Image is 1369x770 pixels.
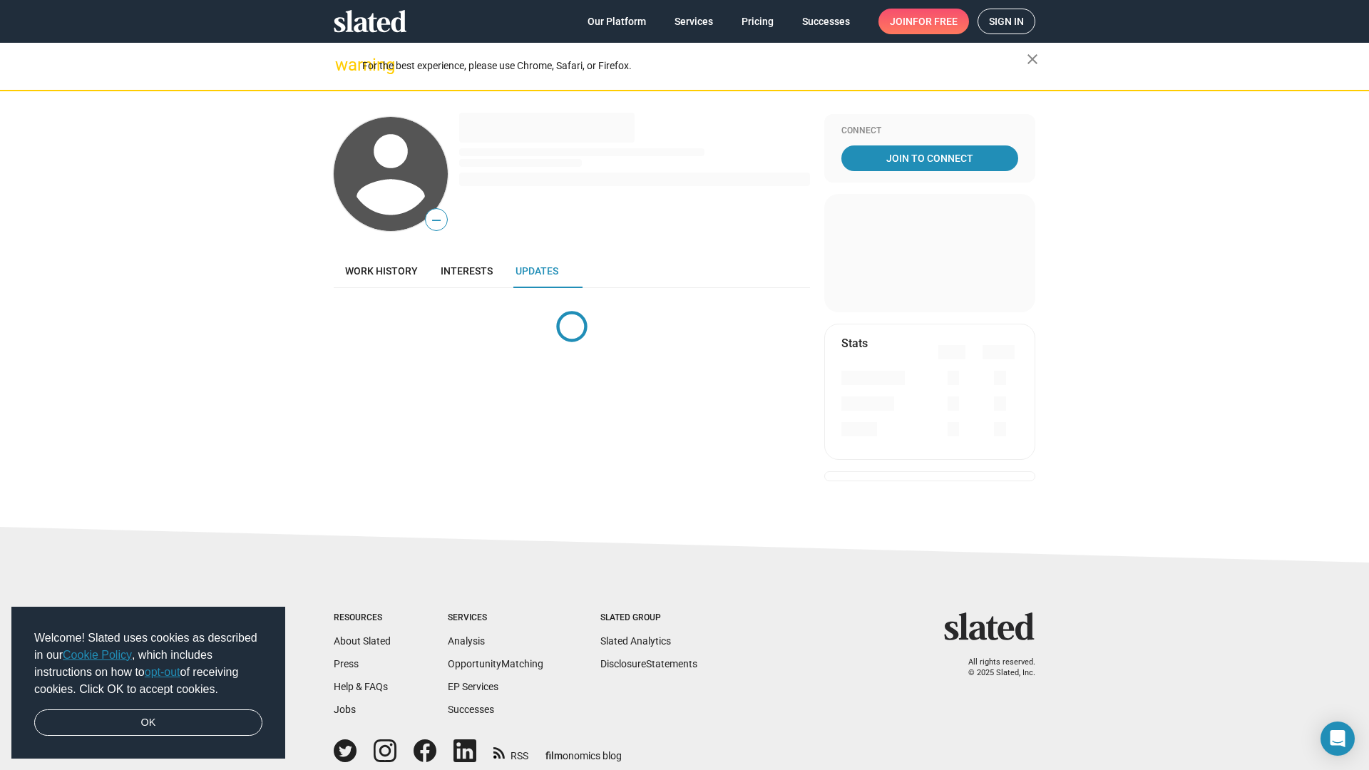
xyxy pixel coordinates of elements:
[441,265,493,277] span: Interests
[448,658,543,669] a: OpportunityMatching
[844,145,1015,171] span: Join To Connect
[334,658,359,669] a: Press
[791,9,861,34] a: Successes
[675,9,713,34] span: Services
[334,681,388,692] a: Help & FAQs
[335,56,352,73] mat-icon: warning
[841,336,868,351] mat-card-title: Stats
[1321,722,1355,756] div: Open Intercom Messenger
[588,9,646,34] span: Our Platform
[1024,51,1041,68] mat-icon: close
[978,9,1035,34] a: Sign in
[429,254,504,288] a: Interests
[448,635,485,647] a: Analysis
[345,265,418,277] span: Work history
[334,635,391,647] a: About Slated
[11,607,285,759] div: cookieconsent
[448,612,543,624] div: Services
[334,612,391,624] div: Resources
[426,211,447,230] span: —
[953,657,1035,678] p: All rights reserved. © 2025 Slated, Inc.
[63,649,132,661] a: Cookie Policy
[34,709,262,736] a: dismiss cookie message
[663,9,724,34] a: Services
[334,704,356,715] a: Jobs
[145,666,180,678] a: opt-out
[34,630,262,698] span: Welcome! Slated uses cookies as described in our , which includes instructions on how to of recei...
[334,254,429,288] a: Work history
[890,9,958,34] span: Join
[600,658,697,669] a: DisclosureStatements
[504,254,570,288] a: Updates
[989,9,1024,34] span: Sign in
[730,9,785,34] a: Pricing
[841,125,1018,137] div: Connect
[448,704,494,715] a: Successes
[493,741,528,763] a: RSS
[600,612,697,624] div: Slated Group
[362,56,1027,76] div: For the best experience, please use Chrome, Safari, or Firefox.
[516,265,558,277] span: Updates
[802,9,850,34] span: Successes
[841,145,1018,171] a: Join To Connect
[600,635,671,647] a: Slated Analytics
[742,9,774,34] span: Pricing
[913,9,958,34] span: for free
[545,738,622,763] a: filmonomics blog
[576,9,657,34] a: Our Platform
[448,681,498,692] a: EP Services
[878,9,969,34] a: Joinfor free
[545,750,563,761] span: film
